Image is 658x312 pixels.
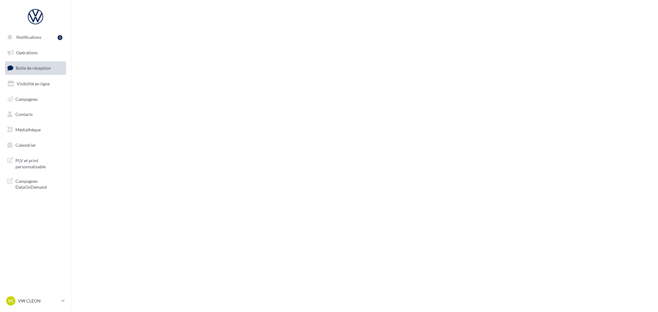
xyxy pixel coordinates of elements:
span: Visibilité en ligne [17,81,50,86]
a: Opérations [4,46,67,59]
a: Campagnes DataOnDemand [4,174,67,193]
a: Contacts [4,108,67,121]
a: Campagnes [4,93,67,106]
span: Opérations [16,50,38,55]
span: Médiathèque [15,127,41,132]
span: Contacts [15,112,33,117]
span: Campagnes [15,96,38,101]
div: 1 [58,35,62,40]
span: Notifications [16,35,41,40]
a: PLV et print personnalisable [4,154,67,172]
a: Visibilité en ligne [4,77,67,90]
a: Calendrier [4,139,67,152]
a: Boîte de réception [4,61,67,75]
span: PLV et print personnalisable [15,156,64,170]
p: VW CLEON [18,298,59,304]
button: Notifications 1 [4,31,65,44]
a: Médiathèque [4,123,67,136]
span: VC [8,298,14,304]
span: Campagnes DataOnDemand [15,177,64,190]
span: Calendrier [15,142,36,148]
span: Boîte de réception [16,65,51,71]
a: VC VW CLEON [5,295,66,307]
